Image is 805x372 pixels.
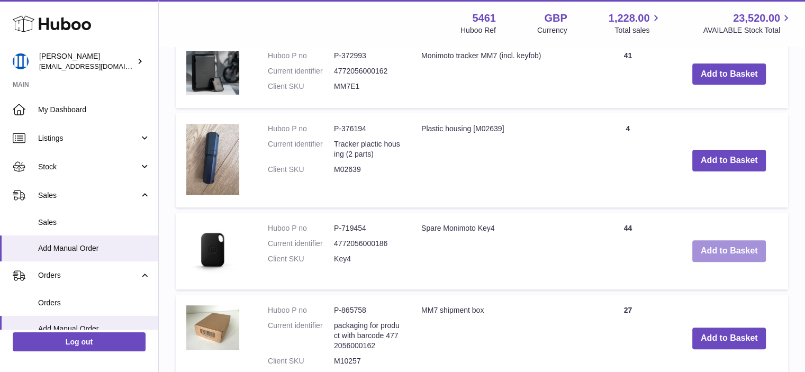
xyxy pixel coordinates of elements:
dd: P-376194 [334,124,400,134]
td: 41 [585,40,670,108]
span: 23,520.00 [733,11,780,25]
strong: GBP [544,11,567,25]
td: Monimoto tracker MM7 (incl. keyfob) [411,40,585,108]
span: Stock [38,162,139,172]
dt: Huboo P no [268,124,334,134]
dd: P-865758 [334,305,400,315]
div: [PERSON_NAME] [39,51,134,71]
img: Plastic housing [M02639] [186,124,239,194]
span: 1,228.00 [609,11,650,25]
td: Plastic housing [M02639] [411,113,585,207]
dd: 4772056000162 [334,66,400,76]
dd: M10257 [334,356,400,366]
img: MM7 shipment box [186,305,239,349]
span: My Dashboard [38,105,150,115]
a: 23,520.00 AVAILABLE Stock Total [703,11,792,35]
dt: Huboo P no [268,305,334,315]
dd: packaging for product with barcode 4772056000162 [334,321,400,351]
div: Currency [537,25,567,35]
dd: 4772056000186 [334,239,400,249]
div: Huboo Ref [460,25,496,35]
dt: Client SKU [268,254,334,264]
span: Add Manual Order [38,324,150,334]
span: Total sales [614,25,662,35]
button: Add to Basket [692,150,766,171]
span: AVAILABLE Stock Total [703,25,792,35]
dd: Key4 [334,254,400,264]
a: Log out [13,332,146,351]
dt: Client SKU [268,356,334,366]
dd: P-719454 [334,223,400,233]
img: oksana@monimoto.com [13,53,29,69]
span: Add Manual Order [38,243,150,253]
span: Sales [38,190,139,201]
dd: M02639 [334,165,400,175]
button: Add to Basket [692,328,766,349]
dt: Huboo P no [268,51,334,61]
dt: Huboo P no [268,223,334,233]
span: [EMAIL_ADDRESS][DOMAIN_NAME] [39,62,156,70]
dt: Client SKU [268,81,334,92]
dt: Client SKU [268,165,334,175]
dt: Current identifier [268,66,334,76]
dd: MM7E1 [334,81,400,92]
span: Listings [38,133,139,143]
button: Add to Basket [692,63,766,85]
button: Add to Basket [692,240,766,262]
dd: P-372993 [334,51,400,61]
img: Spare Monimoto Key4 [186,223,239,276]
span: Orders [38,298,150,308]
dt: Current identifier [268,321,334,351]
a: 1,228.00 Total sales [609,11,662,35]
dt: Current identifier [268,239,334,249]
td: 4 [585,113,670,207]
img: Monimoto tracker MM7 (incl. keyfob) [186,51,239,95]
strong: 5461 [472,11,496,25]
td: 44 [585,213,670,289]
dt: Current identifier [268,139,334,159]
span: Orders [38,270,139,280]
td: Spare Monimoto Key4 [411,213,585,289]
dd: Tracker plactic housing (2 parts) [334,139,400,159]
span: Sales [38,217,150,228]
